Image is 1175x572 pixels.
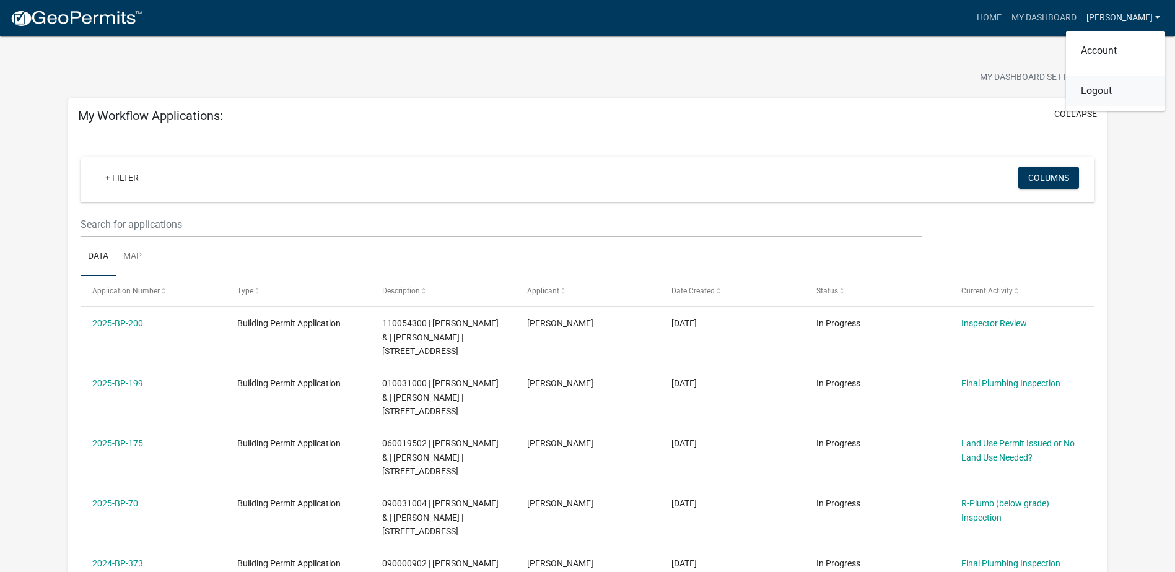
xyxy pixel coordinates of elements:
span: Scott Kiffmeyer [527,558,593,568]
span: 04/24/2025 [671,498,697,508]
span: In Progress [816,378,860,388]
a: 2024-BP-373 [92,558,143,568]
input: Search for applications [81,212,922,237]
a: 2025-BP-70 [92,498,138,508]
button: My Dashboard Settingssettings [970,66,1114,90]
a: [PERSON_NAME] [1081,6,1165,30]
span: Description [382,287,420,295]
datatable-header-cell: Application Number [81,276,225,306]
a: Inspector Review [961,318,1027,328]
a: Final Plumbing Inspection [961,558,1060,568]
a: 2025-BP-200 [92,318,143,328]
span: Applicant [527,287,559,295]
a: 2025-BP-175 [92,438,143,448]
span: Scott Kiffmeyer [527,378,593,388]
button: Columns [1018,167,1079,189]
a: Final Plumbing Inspection [961,378,1060,388]
span: 07/24/2025 [671,438,697,448]
span: My Dashboard Settings [980,71,1086,85]
a: Land Use Permit Issued or No Land Use Needed? [961,438,1075,462]
span: Building Permit Application [237,498,341,508]
datatable-header-cell: Date Created [660,276,805,306]
span: Type [237,287,253,295]
a: Data [81,237,116,277]
span: 08/12/2025 [671,318,697,328]
a: 2025-BP-199 [92,378,143,388]
span: In Progress [816,498,860,508]
span: Building Permit Application [237,558,341,568]
a: R-Plumb (below grade) Inspection [961,498,1049,522]
datatable-header-cell: Current Activity [950,276,1094,306]
span: In Progress [816,558,860,568]
span: In Progress [816,438,860,448]
span: 08/11/2025 [671,378,697,388]
span: Scott Kiffmeyer [527,438,593,448]
a: + Filter [95,167,149,189]
span: Date Created [671,287,715,295]
span: 090031004 | KEVIN A SKAJ & | JENNIFER R SKAJ | 4760 25TH ST NE [382,498,499,537]
datatable-header-cell: Applicant [515,276,660,306]
span: 010031000 | JASON H BRENNY & | GEORGE H BRENNY | 12201 125TH ST NE [382,378,499,417]
span: 12/02/2024 [671,558,697,568]
span: 060019502 | DAVID W BLOMMEL & | MELISSA BLOMMEL | 4155 135TH ST NW [382,438,499,477]
a: Logout [1066,76,1165,106]
a: Map [116,237,149,277]
a: Home [972,6,1007,30]
div: [PERSON_NAME] [1066,31,1165,111]
span: Application Number [92,287,160,295]
button: collapse [1054,108,1097,121]
span: Scott Kiffmeyer [527,498,593,508]
datatable-header-cell: Status [805,276,950,306]
datatable-header-cell: Description [370,276,515,306]
h5: My Workflow Applications: [78,108,223,123]
a: My Dashboard [1007,6,1081,30]
span: Status [816,287,838,295]
span: Building Permit Application [237,318,341,328]
span: Current Activity [961,287,1013,295]
span: 110054300 | KRISTINE WAINRIGHT-TADYCH & | TIMOTHY DAVID TADYCH | 1670 43RD ST NW [382,318,499,357]
datatable-header-cell: Type [225,276,370,306]
span: Scott Kiffmeyer [527,318,593,328]
span: Building Permit Application [237,378,341,388]
a: Account [1066,36,1165,66]
span: In Progress [816,318,860,328]
span: Building Permit Application [237,438,341,448]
